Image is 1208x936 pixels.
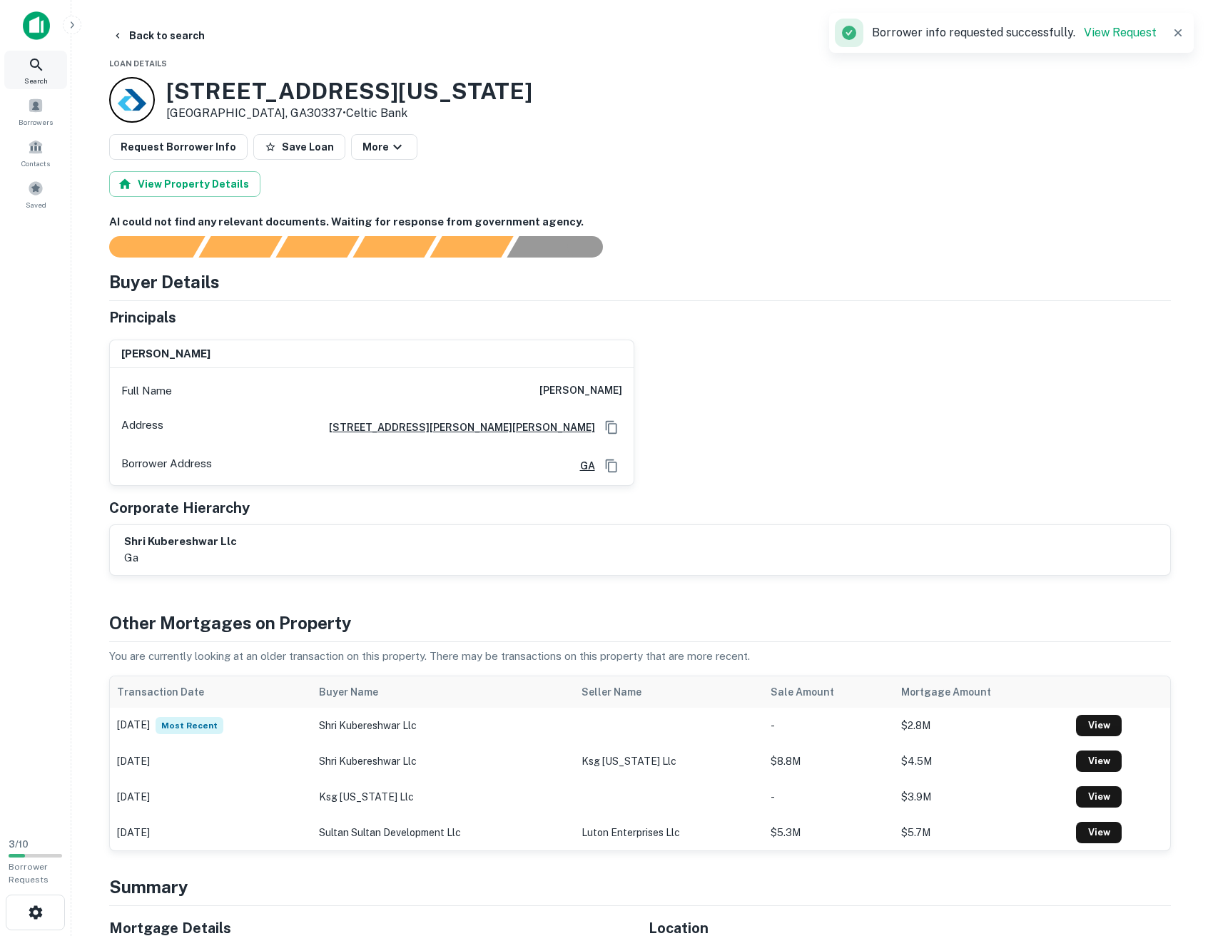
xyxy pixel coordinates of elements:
[4,92,67,131] a: Borrowers
[121,346,210,362] h6: [PERSON_NAME]
[507,236,620,258] div: AI fulfillment process complete.
[121,417,163,438] p: Address
[763,815,894,850] td: $5.3M
[109,307,176,328] h5: Principals
[109,269,220,295] h4: Buyer Details
[121,382,172,400] p: Full Name
[318,419,595,435] a: [STREET_ADDRESS][PERSON_NAME][PERSON_NAME]
[601,417,622,438] button: Copy Address
[166,78,532,105] h3: [STREET_ADDRESS][US_STATE]
[92,236,199,258] div: Sending borrower request to AI...
[763,676,894,708] th: Sale Amount
[109,497,250,519] h5: Corporate Hierarchy
[1076,786,1122,808] a: View
[24,75,48,86] span: Search
[109,648,1171,665] p: You are currently looking at an older transaction on this property. There may be transactions on ...
[275,236,359,258] div: Documents found, AI parsing details...
[1137,822,1208,890] iframe: Chat Widget
[763,743,894,779] td: $8.8M
[23,11,50,40] img: capitalize-icon.png
[1076,822,1122,843] a: View
[110,708,313,743] td: [DATE]
[9,862,49,885] span: Borrower Requests
[4,175,67,213] a: Saved
[312,815,574,850] td: sultan sultan development llc
[19,116,53,128] span: Borrowers
[539,382,622,400] h6: [PERSON_NAME]
[894,676,1069,708] th: Mortgage Amount
[109,134,248,160] button: Request Borrower Info
[894,708,1069,743] td: $2.8M
[569,458,595,474] a: GA
[1076,715,1122,736] a: View
[166,105,532,122] p: [GEOGRAPHIC_DATA], GA30337 •
[352,236,436,258] div: Principals found, AI now looking for contact information...
[312,743,574,779] td: shri kubereshwar llc
[109,610,1171,636] h4: Other Mortgages on Property
[124,534,237,550] h6: shri kubereshwar llc
[312,779,574,815] td: ksg [US_STATE] llc
[351,134,417,160] button: More
[110,743,313,779] td: [DATE]
[124,549,237,566] p: ga
[763,779,894,815] td: -
[109,874,1171,900] h4: Summary
[894,743,1069,779] td: $4.5M
[574,815,763,850] td: luton enterprises llc
[26,199,46,210] span: Saved
[312,676,574,708] th: Buyer Name
[430,236,513,258] div: Principals found, still searching for contact information. This may take time...
[110,676,313,708] th: Transaction Date
[894,815,1069,850] td: $5.7M
[121,455,212,477] p: Borrower Address
[110,779,313,815] td: [DATE]
[4,51,67,89] a: Search
[109,59,167,68] span: Loan Details
[346,106,407,120] a: Celtic Bank
[763,708,894,743] td: -
[110,815,313,850] td: [DATE]
[1076,751,1122,772] a: View
[198,236,282,258] div: Your request is received and processing...
[574,743,763,779] td: ksg [US_STATE] llc
[109,171,260,197] button: View Property Details
[1084,26,1157,39] a: View Request
[109,214,1171,230] h6: AI could not find any relevant documents. Waiting for response from government agency.
[253,134,345,160] button: Save Loan
[156,717,223,734] span: Most Recent
[872,24,1157,41] p: Borrower info requested successfully.
[106,23,210,49] button: Back to search
[4,133,67,172] a: Contacts
[894,779,1069,815] td: $3.9M
[21,158,50,169] span: Contacts
[601,455,622,477] button: Copy Address
[312,708,574,743] td: shri kubereshwar llc
[574,676,763,708] th: Seller Name
[9,839,29,850] span: 3 / 10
